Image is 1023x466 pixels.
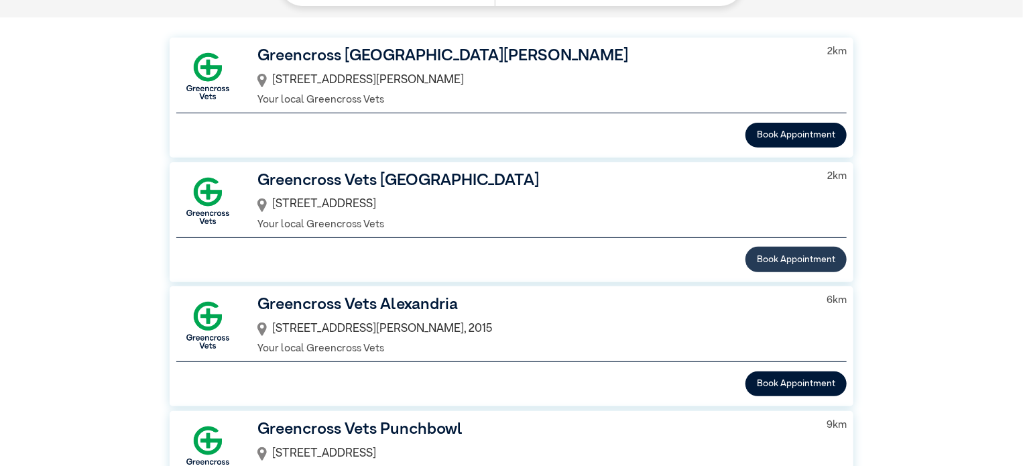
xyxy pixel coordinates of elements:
[176,45,239,108] img: GX-Square.png
[176,294,239,357] img: GX-Square.png
[257,341,808,357] p: Your local Greencross Vets
[257,217,809,233] p: Your local Greencross Vets
[257,442,808,466] div: [STREET_ADDRESS]
[257,93,809,108] p: Your local Greencross Vets
[827,418,847,433] p: 9 km
[257,293,808,317] h3: Greencross Vets Alexandria
[257,192,809,217] div: [STREET_ADDRESS]
[257,317,808,341] div: [STREET_ADDRESS][PERSON_NAME], 2015
[257,418,808,442] h3: Greencross Vets Punchbowl
[257,68,809,93] div: [STREET_ADDRESS][PERSON_NAME]
[257,169,809,193] h3: Greencross Vets [GEOGRAPHIC_DATA]
[827,169,847,184] p: 2 km
[176,170,239,233] img: GX-Square.png
[827,293,847,308] p: 6 km
[745,247,847,272] button: Book Appointment
[827,44,847,60] p: 2 km
[745,123,847,148] button: Book Appointment
[745,371,847,396] button: Book Appointment
[257,44,809,68] h3: Greencross [GEOGRAPHIC_DATA][PERSON_NAME]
